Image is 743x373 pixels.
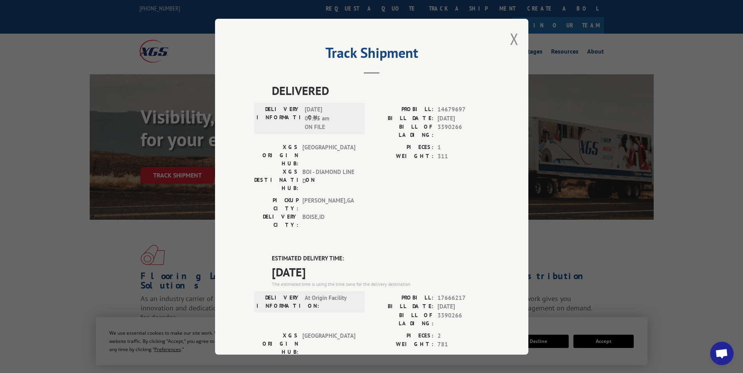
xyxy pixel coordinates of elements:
label: PROBILL: [372,105,434,114]
span: 2 [437,331,489,340]
label: BILL DATE: [372,302,434,311]
span: 1 [437,143,489,152]
label: ESTIMATED DELIVERY TIME: [272,254,489,263]
label: DELIVERY INFORMATION: [257,293,301,310]
label: DELIVERY INFORMATION: [257,105,301,132]
span: 14679697 [437,105,489,114]
label: PROBILL: [372,293,434,302]
button: Close modal [510,29,519,49]
span: At Origin Facility [305,293,358,310]
span: 3390266 [437,311,489,327]
span: [DATE] 09:35 am ON FILE [305,105,358,132]
label: BILL OF LADING: [372,311,434,327]
span: [DATE] [272,263,489,280]
span: [DATE] [437,114,489,123]
span: [GEOGRAPHIC_DATA] [302,331,355,356]
span: 781 [437,340,489,349]
span: 17666217 [437,293,489,302]
label: PIECES: [372,331,434,340]
label: BILL DATE: [372,114,434,123]
label: XGS DESTINATION HUB: [254,168,298,192]
span: DELIVERED [272,82,489,99]
label: DELIVERY CITY: [254,213,298,229]
label: PIECES: [372,143,434,152]
label: XGS ORIGIN HUB: [254,143,298,168]
span: BOISE , ID [302,213,355,229]
span: BOI - DIAMOND LINE D [302,168,355,192]
label: WEIGHT: [372,340,434,349]
div: The estimated time is using the time zone for the delivery destination. [272,280,489,287]
span: [GEOGRAPHIC_DATA] [302,143,355,168]
span: [DATE] [437,302,489,311]
label: BILL OF LADING: [372,123,434,139]
span: 3390266 [437,123,489,139]
div: Open chat [710,342,734,365]
label: XGS ORIGIN HUB: [254,331,298,356]
h2: Track Shipment [254,47,489,62]
span: [PERSON_NAME] , GA [302,196,355,213]
label: WEIGHT: [372,152,434,161]
span: 311 [437,152,489,161]
label: PICKUP CITY: [254,196,298,213]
